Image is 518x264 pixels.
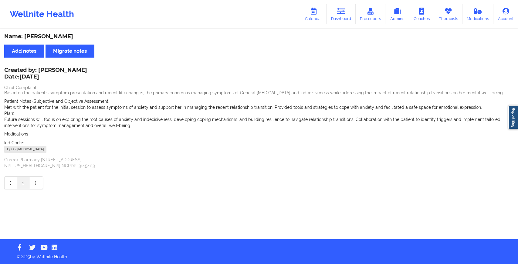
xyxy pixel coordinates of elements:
[4,111,14,116] span: Plan:
[4,67,87,81] div: Created by: [PERSON_NAME]
[4,140,24,145] span: Icd Codes
[4,116,514,129] p: Future sessions will focus on exploring the root causes of anxiety and indecisiveness, developing...
[356,4,386,24] a: Prescribers
[30,177,43,189] a: Next item
[17,177,30,189] a: 1
[409,4,434,24] a: Coaches
[385,4,409,24] a: Admins
[327,4,356,24] a: Dashboard
[493,4,518,24] a: Account
[4,33,514,40] div: Name: [PERSON_NAME]
[4,146,46,153] div: F41.1 - [MEDICAL_DATA]
[13,249,505,260] p: © 2025 by Wellnite Health
[462,4,494,24] a: Medications
[4,157,514,169] p: Curexa Pharmacy [STREET_ADDRESS] NPI: [US_HEALTHCARE_NPI] NCPDP: 3145403
[4,73,87,81] p: Date: [DATE]
[300,4,327,24] a: Calendar
[4,99,110,104] span: Patient Notes (Subjective and Objective Assessment):
[434,4,462,24] a: Therapists
[4,104,514,110] p: Met with the patient for the initial session to assess symptoms of anxiety and support her in man...
[4,85,37,90] span: Chief Complaint:
[4,132,28,136] span: Medications
[508,105,518,129] a: Report Bug
[4,90,514,96] p: Based on the patient's symptom presentation and recent life changes, the primary concern is manag...
[4,45,44,58] button: Add notes
[46,45,94,58] button: Migrate notes
[5,177,17,189] a: Previous item
[4,176,43,189] div: Pagination Navigation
